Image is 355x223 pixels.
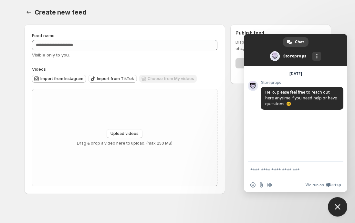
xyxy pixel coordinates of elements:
span: Hello, please feel free to reach out here anytime if you need help or have questions. 😊 [265,89,337,106]
button: Settings [24,8,33,17]
p: Drag & drop a video here to upload. (max 250 MB) [77,141,172,146]
span: Feed name [32,33,55,38]
a: We run onCrisp [306,182,341,188]
textarea: Compose your message... [250,167,327,173]
div: [DATE] [289,72,302,76]
span: Storeprops [261,80,343,85]
span: Visible only to you. [32,52,70,57]
p: Display the feed as a carousel, spotlight, etc., across your store. [235,39,326,52]
span: Videos [32,66,46,72]
div: More channels [312,52,321,61]
h2: Publish feed [235,30,326,36]
span: Upload videos [110,131,139,136]
button: Import from Instagram [32,75,86,83]
div: Chat [283,37,308,47]
span: Import from Instagram [40,76,83,81]
span: Chat [295,37,304,47]
span: Import from TikTok [97,76,134,81]
div: Close chat [328,197,347,217]
button: Import from TikTok [89,75,137,83]
span: Audio message [267,182,272,188]
span: Create new feed [35,8,87,16]
span: Send a file [259,182,264,188]
button: Upload videos [107,129,142,138]
span: We run on [306,182,324,188]
span: Crisp [331,182,341,188]
span: Insert an emoji [250,182,256,188]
